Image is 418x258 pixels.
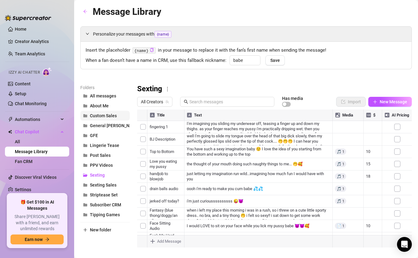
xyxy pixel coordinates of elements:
span: New Message [380,99,407,104]
a: Creator Analytics [15,37,64,46]
span: All Creators [141,97,169,106]
span: Custom Sales [90,113,117,118]
div: Personalize your messages with{name} [81,27,412,41]
span: arrow-right [45,237,49,242]
a: All [15,139,20,144]
span: folder [83,213,87,217]
span: New folder [90,227,111,232]
button: All messages [80,91,130,101]
a: Discover Viral Videos [15,175,57,180]
img: logo-BBDzfeDw.svg [5,15,51,21]
article: Has media [282,97,303,100]
button: New folder [80,225,130,235]
span: folder [83,193,87,197]
span: Personalize your messages with [93,31,407,38]
span: Post Sales [90,153,111,158]
span: Automations [15,114,59,124]
button: Striptease Set [80,190,130,200]
span: folder [83,94,87,98]
article: Message Library [93,4,161,19]
span: Insert the placeholder in your message to replace it with the fan’s first name when sending the m... [86,47,407,54]
span: When a fan doesn’t have a name in CRM, use this fallback nickname: [86,57,226,64]
input: Search messages [189,98,271,105]
span: more [165,86,170,92]
span: Chat Copilot [15,127,59,137]
code: {name} [133,47,156,54]
a: Fan CRM [15,159,32,164]
span: Subscriber CRM [90,202,121,207]
span: Sexting [90,173,105,178]
span: plus [83,228,87,232]
a: Setup [15,91,26,96]
span: folder [83,123,87,128]
span: Earn now [25,237,43,242]
button: Earn nowarrow-right [11,234,64,244]
span: Share [PERSON_NAME] with a friend, and earn unlimited rewards [11,214,64,232]
span: GFE [90,133,98,138]
span: arrow-left [83,9,87,14]
span: copy [150,48,154,52]
span: Izzy AI Chatter [9,70,40,75]
article: Folders [80,84,130,91]
span: folder-open [83,173,87,177]
span: folder [83,133,87,138]
span: General [PERSON_NAME] [90,123,140,128]
button: Post Sales [80,150,130,160]
span: Save [270,58,280,63]
span: thunderbolt [8,117,13,122]
span: Tipping Games [90,212,120,217]
span: folder [83,143,87,148]
span: team [165,100,169,104]
button: Sexting [80,170,130,180]
span: Sexting Sales [90,183,116,187]
div: Open Intercom Messenger [397,237,412,252]
button: Subscriber CRM [80,200,130,210]
button: General [PERSON_NAME] [80,121,130,131]
a: Team Analytics [15,51,45,56]
button: GFE [80,131,130,140]
span: plus [373,100,377,104]
a: Settings [15,187,31,192]
span: 🎁 Get $100 in AI Messages [11,199,64,211]
a: Home [15,27,27,32]
span: Lingerie Tease [90,143,119,148]
span: All messages [90,93,116,98]
button: Click to Copy [150,48,154,53]
span: folder [83,153,87,157]
span: folder [83,203,87,207]
span: folder [83,163,87,167]
button: Sexting Sales [80,180,130,190]
button: PPV Videos [80,160,130,170]
button: New Message [368,97,412,107]
a: Chat Monitoring [15,101,47,106]
h3: Sexting [137,84,162,94]
a: Message Library [15,149,48,154]
button: Tipping Games [80,210,130,220]
button: Lingerie Tease [80,140,130,150]
span: folder [83,114,87,118]
span: About Me [90,103,109,108]
button: Import [336,97,366,107]
span: folder [83,183,87,187]
img: AI Chatter [42,67,52,76]
button: Custom Sales [80,111,130,121]
span: Striptease Set [90,192,118,197]
span: folder [83,104,87,108]
span: {name} [154,31,171,38]
button: Save [265,55,285,65]
span: PPV Videos [90,163,113,168]
a: Content [15,81,31,86]
span: search [184,100,188,104]
img: Chat Copilot [8,130,12,134]
span: expanded [86,32,89,36]
button: About Me [80,101,130,111]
